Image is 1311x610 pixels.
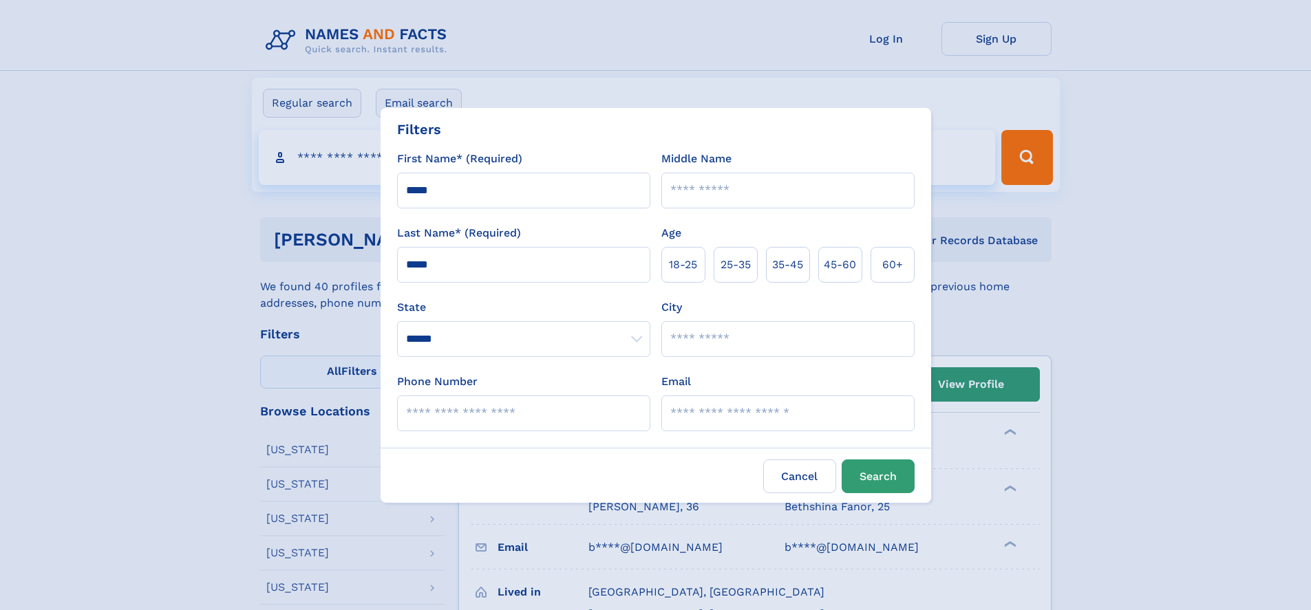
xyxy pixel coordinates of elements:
[397,119,441,140] div: Filters
[824,257,856,273] span: 45‑60
[661,151,732,167] label: Middle Name
[397,225,521,241] label: Last Name* (Required)
[397,299,650,316] label: State
[721,257,751,273] span: 25‑35
[772,257,803,273] span: 35‑45
[763,459,836,493] label: Cancel
[661,225,681,241] label: Age
[669,257,697,273] span: 18‑25
[661,299,682,316] label: City
[882,257,903,273] span: 60+
[661,373,691,390] label: Email
[397,373,478,390] label: Phone Number
[842,459,915,493] button: Search
[397,151,522,167] label: First Name* (Required)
